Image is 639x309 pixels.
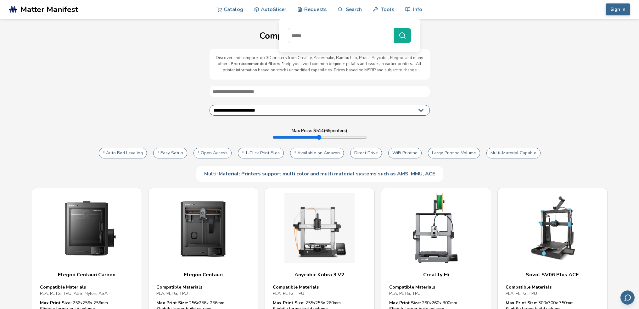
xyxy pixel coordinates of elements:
strong: Compatible Materials [40,284,86,290]
button: * Open Access [193,148,232,158]
strong: Max Print Size: [273,300,304,306]
button: * 1-Click Print Files [238,148,284,158]
button: Send feedback via email [620,290,635,305]
span: PLA, PETG, TPU [389,290,421,296]
button: * Auto Bed Leveling [99,148,147,158]
h1: Compare Popular 3D Printers [6,31,633,41]
b: Pro recommended filters * [231,61,283,67]
strong: Compatible Materials [156,284,202,290]
h3: Anycubic Kobra 3 V2 [273,272,367,278]
strong: Max Print Size: [506,300,537,306]
span: PLA, PETG, TPU [506,290,537,296]
button: WiFi Printing [388,148,422,158]
strong: Compatible Materials [389,284,435,290]
button: Multi-Material Capable [486,148,541,158]
h3: Sovol SV06 Plus ACE [506,272,599,278]
span: PLA, PETG, TPU [273,290,304,296]
label: Max Price: $ 514 ( 69 printers) [292,128,347,133]
strong: Compatible Materials [506,284,552,290]
button: Sign In [606,3,630,15]
strong: Max Print Size: [389,300,421,306]
h3: Creality Hi [389,272,483,278]
strong: Compatible Materials [273,284,319,290]
h3: Elegoo Centauri [156,272,250,278]
p: Discover and compare top 3D printers from Creality, Ankermake, Bambu Lab, Prusa, Anycubic, Elegoo... [216,55,423,74]
span: Matter Manifest [20,5,78,14]
strong: Max Print Size: [40,300,71,306]
h3: Elegoo Centauri Carbon [40,272,134,278]
span: PLA, PETG, TPU, ABS, Nylon, ASA [40,290,108,296]
span: PLA, PETG, TPU [156,290,188,296]
button: * Available on Amazon [290,148,344,158]
div: Multi-Material: Printers support multi color and multi material systems such as AMS, MMU, ACE [196,166,443,181]
button: Direct Drive [350,148,382,158]
strong: Max Print Size: [156,300,188,306]
button: Large Printing Volume [428,148,480,158]
button: * Easy Setup [153,148,187,158]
